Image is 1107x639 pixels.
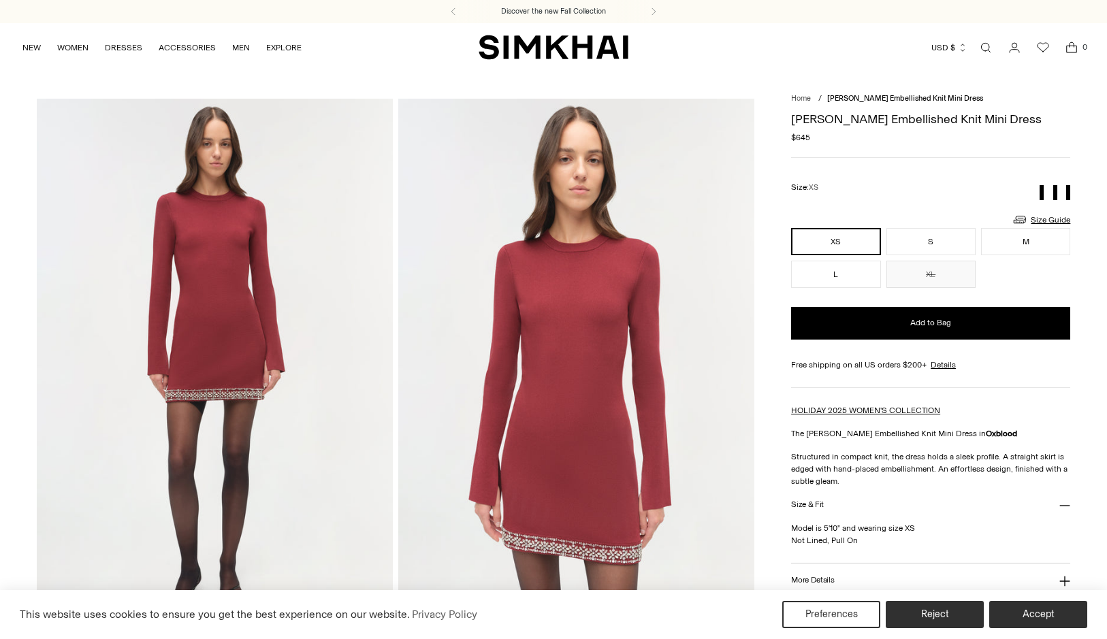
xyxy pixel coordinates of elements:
[791,563,1070,598] button: More Details
[791,261,880,288] button: L
[886,228,976,255] button: S
[886,261,976,288] button: XL
[1029,34,1057,61] a: Wishlist
[791,307,1070,340] button: Add to Bag
[159,33,216,63] a: ACCESSORIES
[57,33,89,63] a: WOMEN
[791,228,880,255] button: XS
[791,522,1070,546] p: Model is 5'10" and wearing size XS Not Lined, Pull On
[410,604,479,625] a: Privacy Policy (opens in a new tab)
[818,93,822,105] div: /
[398,99,754,633] img: Farley Embellished Knit Mini Dress
[791,450,1070,487] p: Structured in compact knit, the dress holds a sleek profile. A straight skirt is edged with hand-...
[1001,34,1028,61] a: Go to the account page
[791,359,1070,371] div: Free shipping on all US orders $200+
[266,33,302,63] a: EXPLORE
[501,6,606,17] a: Discover the new Fall Collection
[791,406,940,415] a: HOLIDAY 2025 WOMEN'S COLLECTION
[782,601,880,628] button: Preferences
[791,500,824,509] h3: Size & Fit
[791,93,1070,105] nav: breadcrumbs
[791,113,1070,125] h1: [PERSON_NAME] Embellished Knit Mini Dress
[972,34,999,61] a: Open search modal
[791,427,1070,440] p: The [PERSON_NAME] Embellished Knit Mini Dress in
[791,131,810,144] span: $645
[232,33,250,63] a: MEN
[827,94,983,103] span: [PERSON_NAME] Embellished Knit Mini Dress
[910,317,951,329] span: Add to Bag
[791,487,1070,522] button: Size & Fit
[1078,41,1091,53] span: 0
[1058,34,1085,61] a: Open cart modal
[931,359,956,371] a: Details
[1012,211,1070,228] a: Size Guide
[22,33,41,63] a: NEW
[791,94,811,103] a: Home
[989,601,1087,628] button: Accept
[809,183,818,192] span: XS
[37,99,393,633] img: Farley Embellished Knit Mini Dress
[981,228,1070,255] button: M
[986,429,1017,438] strong: Oxblood
[105,33,142,63] a: DRESSES
[791,576,834,585] h3: More Details
[479,34,628,61] a: SIMKHAI
[931,33,967,63] button: USD $
[791,181,818,194] label: Size:
[886,601,984,628] button: Reject
[20,608,410,621] span: This website uses cookies to ensure you get the best experience on our website.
